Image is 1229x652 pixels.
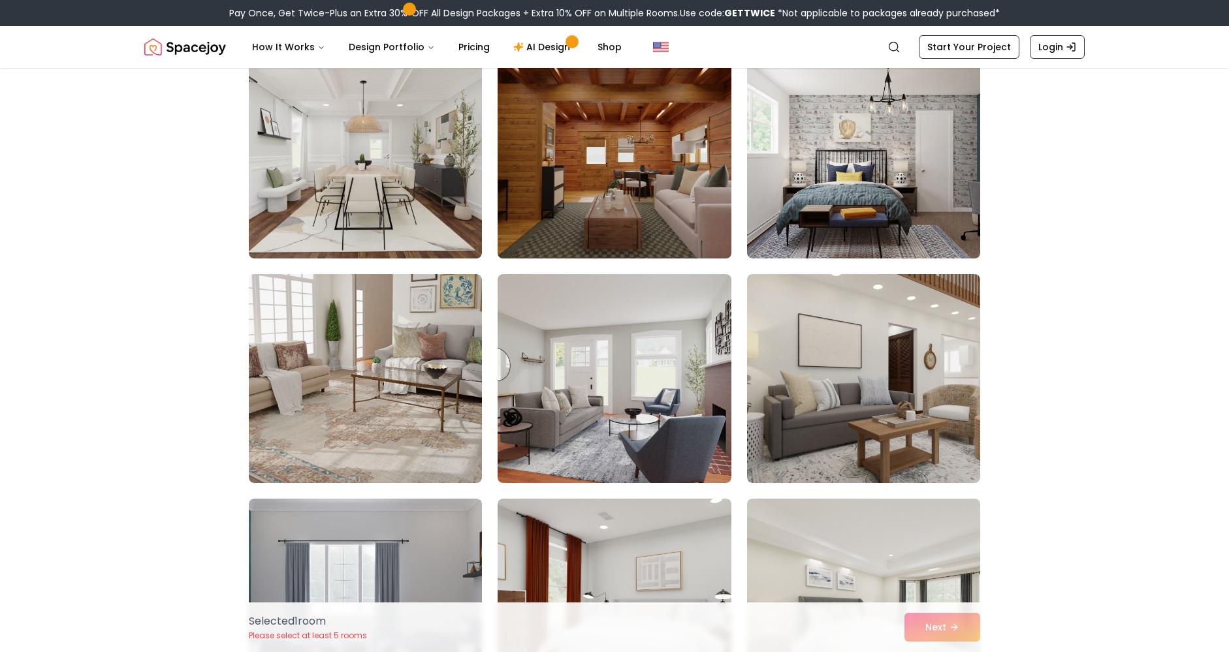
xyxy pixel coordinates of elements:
a: Spacejoy [144,34,226,60]
span: Use code: [680,7,775,20]
img: United States [653,39,669,55]
a: Shop [587,34,632,60]
img: Spacejoy Logo [144,34,226,60]
img: Room room-52 [249,274,482,483]
span: *Not applicable to packages already purchased* [775,7,1000,20]
a: AI Design [503,34,584,60]
button: Design Portfolio [338,34,445,60]
img: Room room-50 [492,44,737,264]
a: Login [1030,35,1085,59]
button: How It Works [242,34,336,60]
nav: Main [242,34,632,60]
img: Room room-53 [498,274,731,483]
p: Please select at least 5 rooms [249,630,367,641]
b: GETTWICE [724,7,775,20]
a: Start Your Project [919,35,1019,59]
p: Selected 1 room [249,613,367,629]
div: Pay Once, Get Twice-Plus an Extra 30% OFF All Design Packages + Extra 10% OFF on Multiple Rooms. [229,7,1000,20]
nav: Global [144,26,1085,68]
a: Pricing [448,34,500,60]
img: Room room-51 [747,50,980,258]
img: Room room-54 [747,274,980,483]
img: Room room-49 [249,50,482,258]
